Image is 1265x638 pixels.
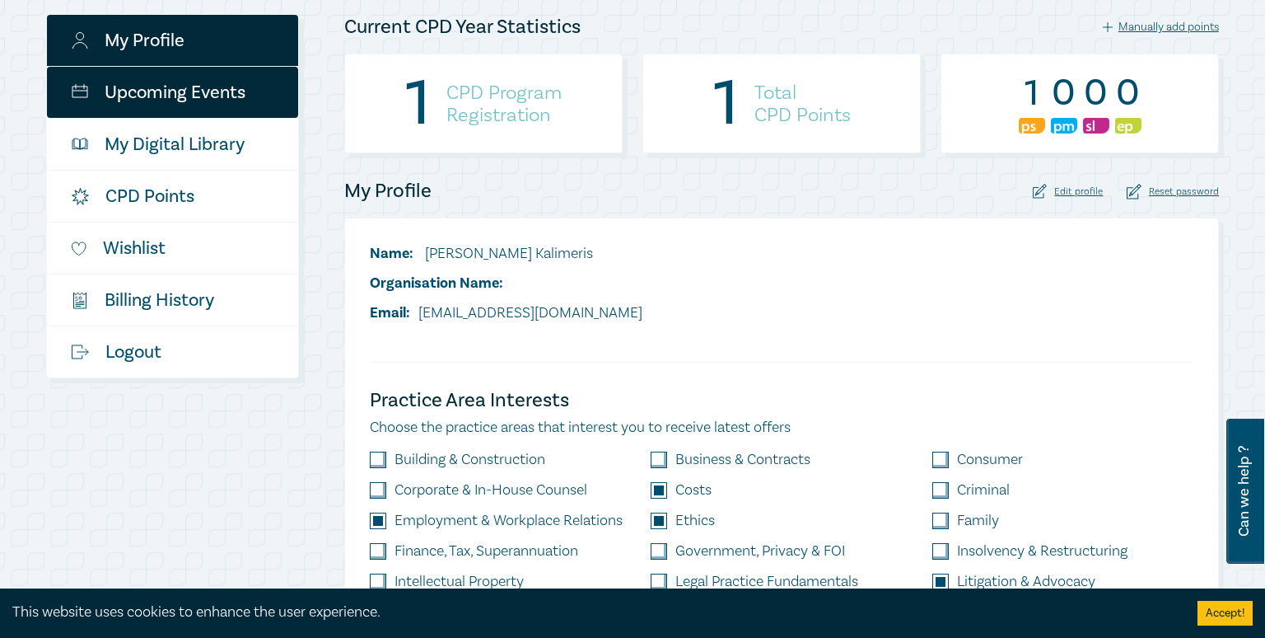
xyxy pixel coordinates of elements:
label: Business & Contracts [675,452,810,468]
li: [EMAIL_ADDRESS][DOMAIN_NAME] [370,303,642,324]
a: My Profile [47,15,298,66]
label: Consumer [957,452,1023,468]
img: Ethics & Professional Responsibility [1115,118,1141,134]
tspan: $ [75,295,78,303]
a: Logout [47,326,298,378]
label: Employment & Workplace Relations [394,513,623,529]
span: Email: [370,303,410,322]
label: Criminal [957,482,1010,499]
h4: CPD Program Registration [446,82,562,126]
label: Family [957,513,999,529]
button: Accept cookies [1197,601,1253,626]
span: Name: [370,244,413,263]
a: Wishlist [47,223,298,274]
label: Costs [675,482,712,499]
div: 0 [1051,72,1077,115]
span: Can we help ? [1236,429,1252,554]
a: CPD Points [47,171,298,222]
div: 1 [1019,72,1045,115]
img: Professional Skills [1019,118,1045,134]
label: Finance, Tax, Superannuation [394,543,578,560]
h4: Current CPD Year Statistics [344,14,581,40]
label: Litigation & Advocacy [957,574,1095,590]
label: Legal Practice Fundamentals [675,574,858,590]
li: [PERSON_NAME] Kalimeris [370,243,642,265]
h4: Practice Area Interests [370,387,1193,414]
a: My Digital Library [47,119,298,170]
div: This website uses cookies to enhance the user experience. [12,602,1173,623]
label: Government, Privacy & FOI [675,543,845,560]
img: Practice Management & Business Skills [1051,118,1077,134]
span: Organisation Name: [370,274,503,293]
label: Ethics [675,513,715,529]
label: Insolvency & Restructuring [957,543,1127,560]
div: Reset password [1127,184,1219,199]
a: $Billing History [47,274,298,326]
div: 0 [1083,72,1109,115]
div: Edit profile [1033,184,1104,199]
div: 0 [1115,72,1141,115]
div: 1 [713,82,738,125]
div: Manually add points [1103,20,1220,35]
img: Substantive Law [1083,118,1109,134]
label: Corporate & In-House Counsel [394,482,587,499]
h4: Total CPD Points [754,82,851,126]
label: Intellectual Property [394,574,524,590]
label: Building & Construction [394,452,545,468]
div: 1 [405,82,430,125]
a: Upcoming Events [47,67,298,118]
p: Choose the practice areas that interest you to receive latest offers [370,417,1193,439]
h4: My Profile [344,178,432,204]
